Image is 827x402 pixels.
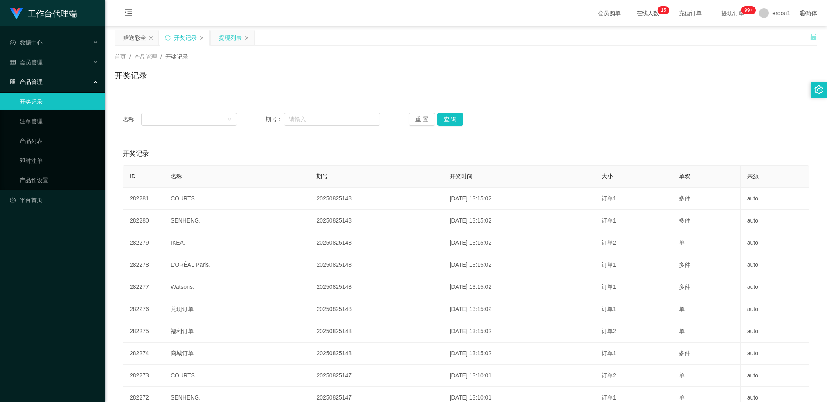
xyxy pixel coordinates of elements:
[28,0,77,27] h1: 工作台代理端
[115,0,142,27] i: 图标: menu-fold
[602,372,616,379] span: 订单2
[741,6,756,14] sup: 962
[10,59,43,66] span: 会员管理
[123,365,164,387] td: 282273
[443,188,595,210] td: [DATE] 13:15:02
[174,30,197,45] div: 开奖记录
[675,10,706,16] span: 充值订单
[164,254,310,276] td: L'ORÉAL Paris.
[10,79,43,85] span: 产品管理
[679,261,690,268] span: 多件
[679,195,690,202] span: 多件
[310,298,443,320] td: 20250825148
[814,85,823,94] i: 图标: setting
[741,232,809,254] td: auto
[20,133,98,149] a: 产品列表
[602,328,616,334] span: 订单2
[20,172,98,189] a: 产品预设置
[443,320,595,343] td: [DATE] 13:15:02
[165,53,188,60] span: 开奖记录
[123,320,164,343] td: 282275
[409,113,435,126] button: 重 置
[310,210,443,232] td: 20250825148
[310,188,443,210] td: 20250825148
[164,188,310,210] td: COURTS.
[310,254,443,276] td: 20250825148
[679,217,690,224] span: 多件
[123,343,164,365] td: 282274
[244,36,249,41] i: 图标: close
[602,350,616,357] span: 订单1
[165,35,171,41] i: 图标: sync
[123,232,164,254] td: 282279
[741,254,809,276] td: auto
[679,173,690,179] span: 单双
[164,232,310,254] td: IKEA.
[310,365,443,387] td: 20250825147
[317,173,328,179] span: 期号
[123,30,146,45] div: 赠送彩金
[115,69,147,82] h1: 开奖记录
[443,232,595,254] td: [DATE] 13:15:02
[164,365,310,387] td: COURTS.
[266,115,284,124] span: 期号：
[717,10,748,16] span: 提现订单
[810,33,817,41] i: 图标: unlock
[123,276,164,298] td: 282277
[741,343,809,365] td: auto
[747,173,759,179] span: 来源
[20,113,98,129] a: 注单管理
[227,117,232,123] i: 图标: down
[679,350,690,357] span: 多件
[679,394,685,401] span: 单
[437,113,464,126] button: 查 询
[10,192,98,208] a: 图标: dashboard平台首页
[663,6,666,14] p: 5
[123,210,164,232] td: 282280
[10,59,16,65] i: 图标: table
[679,284,690,290] span: 多件
[310,343,443,365] td: 20250825148
[20,152,98,169] a: 即时注单
[602,306,616,312] span: 订单1
[123,115,141,124] span: 名称：
[741,365,809,387] td: auto
[10,10,77,16] a: 工作台代理端
[310,276,443,298] td: 20250825148
[741,298,809,320] td: auto
[443,254,595,276] td: [DATE] 13:15:02
[679,328,685,334] span: 单
[443,365,595,387] td: [DATE] 13:10:01
[164,298,310,320] td: 兑现订单
[20,93,98,110] a: 开奖记录
[679,306,685,312] span: 单
[129,53,131,60] span: /
[741,210,809,232] td: auto
[602,394,616,401] span: 订单1
[310,320,443,343] td: 20250825148
[149,36,153,41] i: 图标: close
[219,30,242,45] div: 提现列表
[164,210,310,232] td: SENHENG.
[800,10,806,16] i: 图标: global
[123,188,164,210] td: 282281
[199,36,204,41] i: 图标: close
[602,284,616,290] span: 订单1
[679,239,685,246] span: 单
[10,79,16,85] i: 图标: appstore-o
[602,195,616,202] span: 订单1
[164,276,310,298] td: Watsons.
[443,298,595,320] td: [DATE] 13:15:02
[164,320,310,343] td: 福利订单
[602,217,616,224] span: 订单1
[661,6,664,14] p: 1
[115,53,126,60] span: 首页
[602,173,613,179] span: 大小
[602,239,616,246] span: 订单2
[123,254,164,276] td: 282278
[10,39,43,46] span: 数据中心
[130,173,135,179] span: ID
[658,6,669,14] sup: 15
[602,261,616,268] span: 订单1
[741,320,809,343] td: auto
